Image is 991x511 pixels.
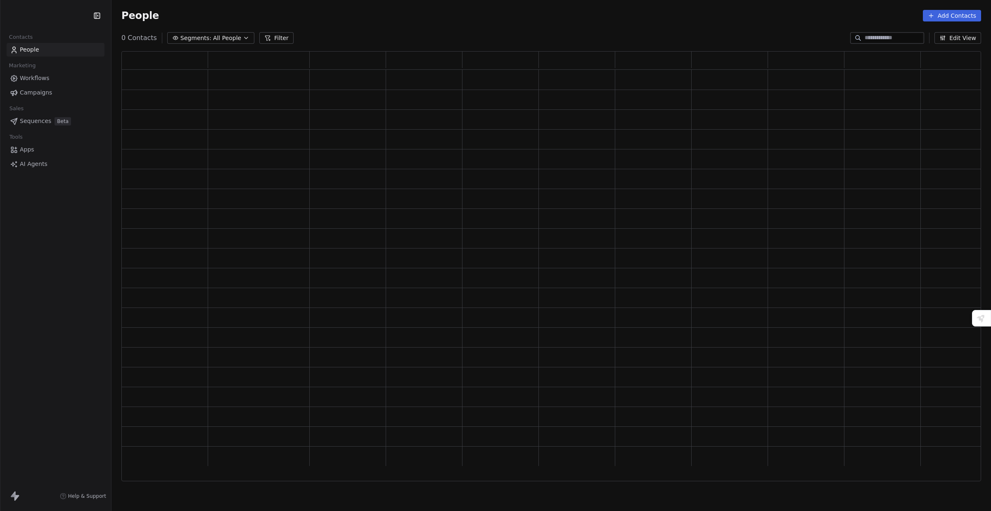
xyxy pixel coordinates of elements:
[7,71,104,85] a: Workflows
[180,34,211,43] span: Segments:
[923,10,981,21] button: Add Contacts
[7,143,104,156] a: Apps
[68,493,106,499] span: Help & Support
[7,43,104,57] a: People
[6,131,26,143] span: Tools
[5,59,39,72] span: Marketing
[20,45,39,54] span: People
[20,145,34,154] span: Apps
[7,86,104,99] a: Campaigns
[7,114,104,128] a: SequencesBeta
[20,160,47,168] span: AI Agents
[259,32,294,44] button: Filter
[6,102,27,115] span: Sales
[5,31,36,43] span: Contacts
[20,88,52,97] span: Campaigns
[7,157,104,171] a: AI Agents
[121,9,159,22] span: People
[20,74,50,83] span: Workflows
[55,117,71,125] span: Beta
[213,34,241,43] span: All People
[20,117,51,125] span: Sequences
[121,33,157,43] span: 0 Contacts
[934,32,981,44] button: Edit View
[60,493,106,499] a: Help & Support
